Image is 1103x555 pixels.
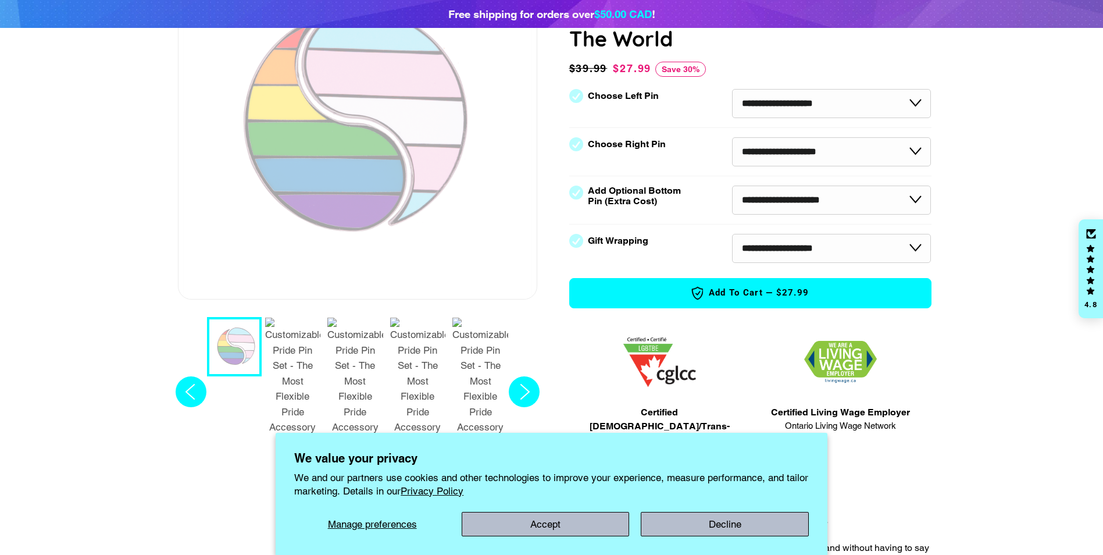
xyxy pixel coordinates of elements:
[588,139,666,150] label: Choose Right Pin
[623,337,696,387] img: 1705457225.png
[390,318,446,466] img: Customizable Pride Pin Set - The Most Flexible Pride Accessory In The World
[262,317,324,471] button: 2 / 9
[569,62,608,74] span: $39.99
[207,317,262,376] button: 1 / 9
[387,317,449,471] button: 4 / 9
[1079,219,1103,318] div: Click to open Judge.me floating reviews tab
[1084,301,1098,308] div: 4.8
[613,62,651,74] span: $27.99
[588,236,648,246] label: Gift Wrapping
[327,318,383,466] img: Customizable Pride Pin Set - The Most Flexible Pride Accessory In The World
[588,186,686,207] label: Add Optional Bottom Pin (Extra Cost)
[294,512,450,536] button: Manage preferences
[588,91,659,101] label: Choose Left Pin
[655,62,706,77] span: Save 30%
[771,419,910,433] span: Ontario Living Wage Network
[449,317,512,471] button: 5 / 9
[641,512,808,536] button: Decline
[575,405,745,447] span: Certified [DEMOGRAPHIC_DATA]/Trans-Owned Supplier
[172,317,210,471] button: Previous slide
[452,318,508,466] img: Customizable Pride Pin Set - The Most Flexible Pride Accessory In The World
[294,451,809,465] h2: We value your privacy
[462,512,629,536] button: Accept
[594,8,652,20] span: $50.00 CAD
[587,286,913,301] span: Add to Cart —
[401,485,463,497] a: Privacy Policy
[265,318,321,466] img: Customizable Pride Pin Set - The Most Flexible Pride Accessory In The World
[569,278,931,308] button: Add to Cart —$27.99
[776,287,809,298] span: $27.99
[294,471,809,497] p: We and our partners use cookies and other technologies to improve your experience, measure perfor...
[804,341,877,383] img: 1706832627.png
[448,6,655,22] div: Free shipping for orders over !
[324,317,387,471] button: 3 / 9
[505,317,543,471] button: Next slide
[328,518,417,530] span: Manage preferences
[771,405,910,419] span: Certified Living Wage Employer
